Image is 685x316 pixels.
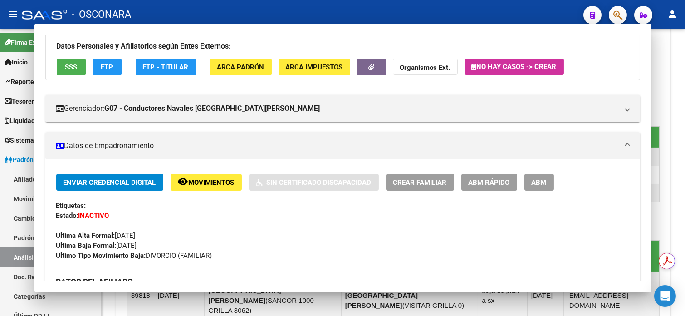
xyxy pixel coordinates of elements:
strong: Organismos Ext. [400,64,450,72]
span: Crear Familiar [393,178,447,187]
span: VISITAR GRILLA 0 [405,301,462,309]
mat-icon: remove_red_eye [178,176,189,187]
mat-expansion-panel-header: Gerenciador:G07 - Conductores Navales [GEOGRAPHIC_DATA][PERSON_NAME] [45,95,640,122]
span: FTP - Titular [143,63,189,71]
span: SSS [65,63,77,71]
span: ABM [532,178,547,187]
span: Sistema [5,135,34,145]
span: ARCA Padrón [217,63,264,71]
span: ABM Rápido [469,178,510,187]
span: [DATE] [56,232,136,240]
span: [DATE] [56,242,137,250]
button: ABM [524,174,554,191]
div: Open Intercom Messenger [654,285,676,307]
span: DIVORCIO (FAMILIAR) [56,252,212,260]
button: No hay casos -> Crear [465,59,564,75]
span: Reportes [5,77,37,87]
strong: G07 - Conductores Navales [GEOGRAPHIC_DATA][PERSON_NAME] [345,281,434,309]
span: FTP [101,63,113,71]
span: Liquidación de Convenios [5,116,84,126]
mat-icon: menu [7,9,18,20]
button: Enviar Credencial Digital [56,174,163,191]
span: Padrón [5,155,34,165]
mat-panel-title: Datos de Empadronamiento [56,140,618,151]
span: Tesorería [5,96,39,106]
mat-panel-title: Gerenciador: [56,103,618,114]
button: FTP - Titular [136,59,196,75]
span: Movimientos [189,178,235,187]
button: ABM Rápido [461,174,517,191]
button: Movimientos [171,174,242,191]
h3: Datos Personales y Afiliatorios según Entes Externos: [57,41,629,52]
button: Organismos Ext. [393,59,458,75]
span: Inicio [5,57,28,67]
span: - OSCONARA [72,5,131,25]
span: Sin Certificado Discapacidad [267,178,372,187]
mat-icon: person [667,9,678,20]
span: No hay casos -> Crear [472,63,557,71]
span: Enviar Credencial Digital [64,178,156,187]
h3: DATOS DEL AFILIADO [56,276,629,286]
strong: Ultimo Tipo Movimiento Baja: [56,252,146,260]
strong: Etiquetas: [56,202,86,210]
button: Sin Certificado Discapacidad [249,174,379,191]
strong: Estado: [56,212,78,220]
button: Crear Familiar [386,174,454,191]
strong: INACTIVO [78,212,109,220]
button: ARCA Impuestos [279,59,350,75]
mat-expansion-panel-header: Datos de Empadronamiento [45,132,640,159]
button: FTP [93,59,122,75]
strong: G07 - Conductores Navales [GEOGRAPHIC_DATA][PERSON_NAME] [105,103,320,114]
span: Firma Express [5,38,52,48]
strong: Última Alta Formal: [56,232,115,240]
button: ARCA Padrón [210,59,272,75]
span: ARCA Impuestos [286,63,343,71]
button: SSS [57,59,86,75]
strong: Última Baja Formal: [56,242,117,250]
